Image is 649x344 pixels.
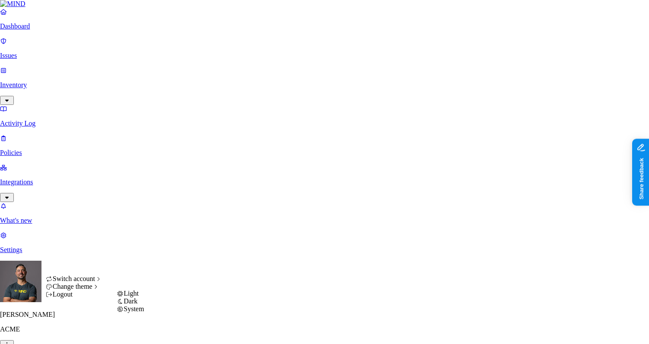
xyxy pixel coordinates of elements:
[53,283,92,290] span: Change theme
[124,297,137,305] span: Dark
[53,275,95,282] span: Switch account
[46,290,102,298] div: Logout
[124,290,139,297] span: Light
[124,305,144,312] span: System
